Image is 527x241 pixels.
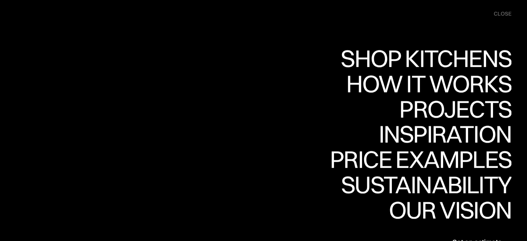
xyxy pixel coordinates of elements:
[337,46,511,70] div: Shop Kitchens
[369,146,511,171] div: Inspiration
[399,121,511,145] div: Projects
[335,172,511,197] div: Sustainability
[335,197,511,221] div: Sustainability
[494,10,511,18] div: close
[369,122,511,147] a: InspirationInspiration
[337,46,511,71] a: Shop KitchensShop Kitchens
[330,147,511,171] div: Price examples
[330,147,511,172] a: Price examplesPrice examples
[344,71,511,96] div: How it works
[487,7,511,21] div: menu
[337,70,511,95] div: Shop Kitchens
[383,198,511,223] a: Our visionOur vision
[344,96,511,120] div: How it works
[335,172,511,198] a: SustainabilitySustainability
[383,198,511,222] div: Our vision
[399,97,511,122] a: ProjectsProjects
[399,97,511,121] div: Projects
[344,71,511,97] a: How it worksHow it works
[330,171,511,196] div: Price examples
[369,122,511,146] div: Inspiration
